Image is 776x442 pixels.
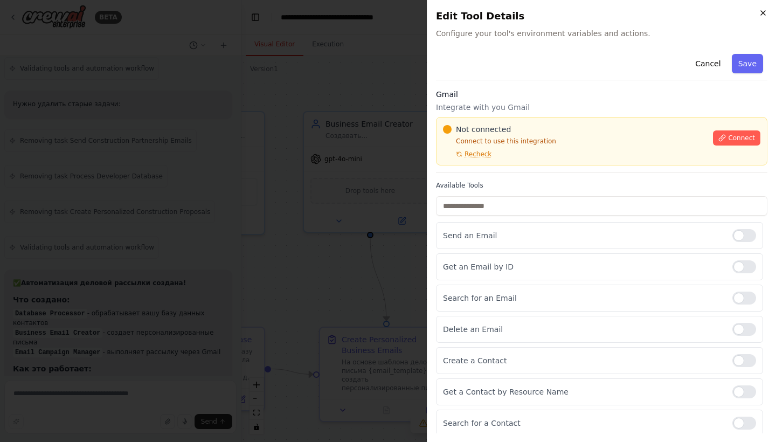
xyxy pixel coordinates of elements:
[713,130,760,146] button: Connect
[436,89,767,100] h3: Gmail
[436,28,767,39] span: Configure your tool's environment variables and actions.
[443,150,491,158] button: Recheck
[465,150,491,158] span: Recheck
[728,134,755,142] span: Connect
[443,386,724,397] p: Get a Contact by Resource Name
[443,293,724,303] p: Search for an Email
[732,54,763,73] button: Save
[456,124,511,135] span: Not connected
[443,418,724,429] p: Search for a Contact
[443,324,724,335] p: Delete an Email
[436,181,767,190] label: Available Tools
[689,54,727,73] button: Cancel
[436,102,767,113] p: Integrate with you Gmail
[443,355,724,366] p: Create a Contact
[443,230,724,241] p: Send an Email
[436,9,767,24] h2: Edit Tool Details
[443,261,724,272] p: Get an Email by ID
[443,137,706,146] p: Connect to use this integration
